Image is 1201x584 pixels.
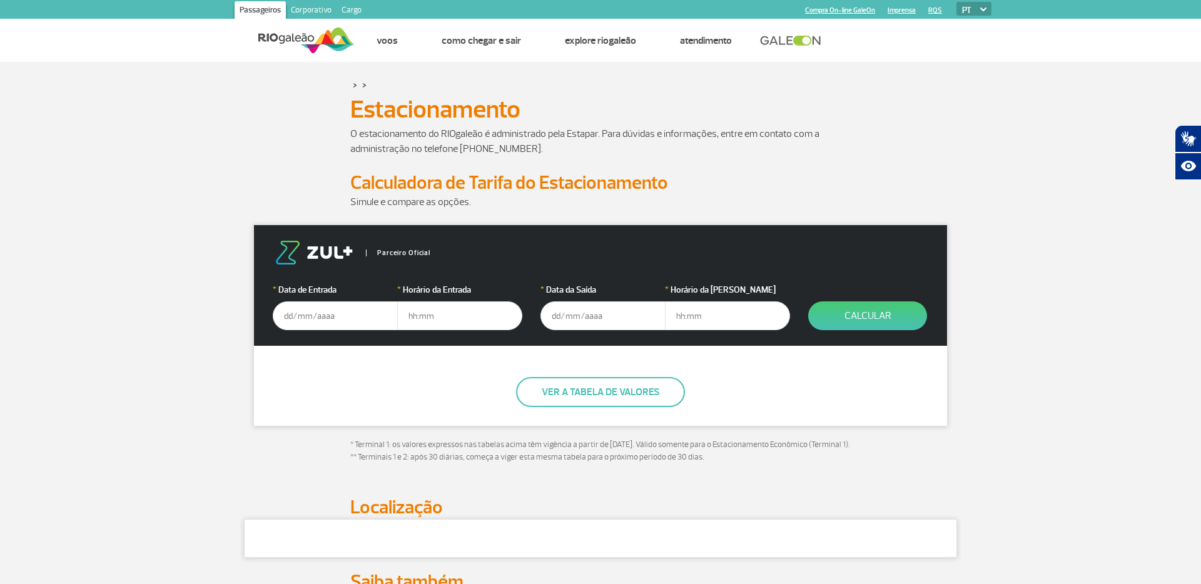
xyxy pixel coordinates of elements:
[350,194,851,209] p: Simule e compare as opções.
[353,78,357,92] a: >
[350,126,851,156] p: O estacionamento do RIOgaleão é administrado pela Estapar. Para dúvidas e informações, entre em c...
[377,34,398,47] a: Voos
[1175,125,1201,180] div: Plugin de acessibilidade da Hand Talk.
[286,1,337,21] a: Corporativo
[273,283,398,296] label: Data de Entrada
[680,34,732,47] a: Atendimento
[516,377,685,407] button: Ver a tabela de valores
[1175,153,1201,180] button: Abrir recursos assistivos.
[888,6,916,14] a: Imprensa
[665,301,790,330] input: hh:mm
[273,241,355,264] img: logo-zul.png
[805,6,875,14] a: Compra On-line GaleOn
[540,283,666,296] label: Data da Saída
[928,6,942,14] a: RQS
[397,301,522,330] input: hh:mm
[1175,125,1201,153] button: Abrir tradutor de língua de sinais.
[665,283,790,296] label: Horário da [PERSON_NAME]
[366,249,430,256] span: Parceiro Oficial
[350,171,851,194] h2: Calculadora de Tarifa do Estacionamento
[273,301,398,330] input: dd/mm/aaaa
[362,78,367,92] a: >
[442,34,521,47] a: Como chegar e sair
[565,34,636,47] a: Explore RIOgaleão
[337,1,367,21] a: Cargo
[540,301,666,330] input: dd/mm/aaaa
[350,99,851,120] h1: Estacionamento
[235,1,286,21] a: Passageiros
[350,439,851,463] p: * Terminal 1: os valores expressos nas tabelas acima têm vigência a partir de [DATE]. Válido some...
[350,496,851,519] h2: Localização
[808,301,927,330] button: Calcular
[397,283,522,296] label: Horário da Entrada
